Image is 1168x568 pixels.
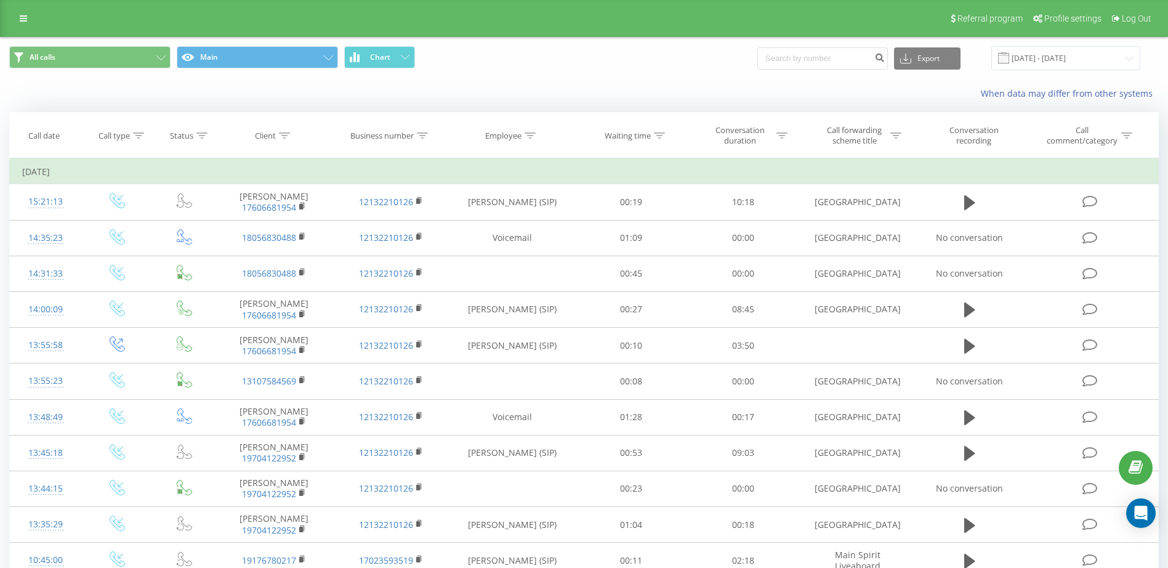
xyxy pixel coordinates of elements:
span: Referral program [957,14,1023,23]
div: 14:00:09 [22,298,69,322]
td: 00:00 [687,256,799,291]
td: 00:00 [687,220,799,256]
span: Profile settings [1044,14,1102,23]
div: Open Intercom Messenger [1126,498,1156,528]
input: Search by number [757,47,888,70]
div: 14:31:33 [22,262,69,286]
div: Business number [350,131,414,141]
div: Client [255,131,276,141]
td: [PERSON_NAME] [216,399,332,435]
a: 13107584569 [242,375,296,387]
td: 00:19 [575,184,687,220]
div: 15:21:13 [22,190,69,214]
a: 19704122952 [242,452,296,464]
div: Call type [99,131,130,141]
button: All calls [9,46,171,68]
span: Chart [370,53,390,62]
td: 10:18 [687,184,799,220]
td: [PERSON_NAME] [216,291,332,327]
span: No conversation [936,232,1003,243]
a: 12132210126 [359,303,413,315]
td: [PERSON_NAME] [216,507,332,543]
td: 00:08 [575,363,687,399]
div: 13:45:18 [22,441,69,465]
div: 13:48:49 [22,405,69,429]
td: 00:00 [687,471,799,506]
td: [DATE] [10,160,1159,184]
div: Call date [28,131,60,141]
td: 00:23 [575,471,687,506]
div: Status [170,131,193,141]
td: [PERSON_NAME] (SIP) [449,435,575,471]
a: 12132210126 [359,482,413,494]
td: [GEOGRAPHIC_DATA] [799,291,916,327]
a: 12132210126 [359,375,413,387]
button: Main [177,46,338,68]
td: 00:00 [687,363,799,399]
a: 18056830488 [242,232,296,243]
td: 03:50 [687,328,799,363]
div: 13:35:29 [22,513,69,537]
div: Employee [485,131,522,141]
td: [GEOGRAPHIC_DATA] [799,507,916,543]
td: 09:03 [687,435,799,471]
td: [GEOGRAPHIC_DATA] [799,220,916,256]
a: 17606681954 [242,416,296,428]
td: [PERSON_NAME] [216,471,332,506]
a: 12132210126 [359,339,413,351]
a: 19176780217 [242,554,296,566]
td: 00:27 [575,291,687,327]
td: [PERSON_NAME] (SIP) [449,184,575,220]
a: 17606681954 [242,309,296,321]
td: 01:28 [575,399,687,435]
td: Voicemail [449,399,575,435]
div: 14:35:23 [22,226,69,250]
td: [PERSON_NAME] (SIP) [449,507,575,543]
div: Waiting time [605,131,651,141]
td: [GEOGRAPHIC_DATA] [799,435,916,471]
td: 00:17 [687,399,799,435]
div: Conversation recording [934,125,1014,146]
button: Export [894,47,961,70]
td: 00:18 [687,507,799,543]
td: [GEOGRAPHIC_DATA] [799,471,916,506]
a: 12132210126 [359,411,413,423]
td: [PERSON_NAME] (SIP) [449,291,575,327]
button: Chart [344,46,415,68]
a: 19704122952 [242,524,296,536]
a: 17606681954 [242,345,296,357]
td: [PERSON_NAME] [216,328,332,363]
td: [PERSON_NAME] [216,435,332,471]
td: [GEOGRAPHIC_DATA] [799,363,916,399]
td: 00:45 [575,256,687,291]
div: Call forwarding scheme title [821,125,887,146]
td: 00:10 [575,328,687,363]
div: 13:55:58 [22,333,69,357]
span: No conversation [936,482,1003,494]
a: When data may differ from other systems [981,87,1159,99]
span: No conversation [936,267,1003,279]
span: All calls [30,52,55,62]
td: [GEOGRAPHIC_DATA] [799,256,916,291]
td: [GEOGRAPHIC_DATA] [799,184,916,220]
span: Log Out [1122,14,1151,23]
div: Call comment/category [1046,125,1118,146]
a: 12132210126 [359,196,413,208]
a: 12132210126 [359,447,413,458]
td: Voicemail [449,220,575,256]
td: 08:45 [687,291,799,327]
td: 00:53 [575,435,687,471]
span: No conversation [936,375,1003,387]
td: [PERSON_NAME] [216,184,332,220]
a: 12132210126 [359,519,413,530]
a: 12132210126 [359,232,413,243]
div: Conversation duration [707,125,773,146]
a: 12132210126 [359,267,413,279]
div: 13:44:15 [22,477,69,501]
td: 01:04 [575,507,687,543]
a: 17606681954 [242,201,296,213]
a: 17023593519 [359,554,413,566]
td: [GEOGRAPHIC_DATA] [799,399,916,435]
div: 13:55:23 [22,369,69,393]
a: 19704122952 [242,488,296,500]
